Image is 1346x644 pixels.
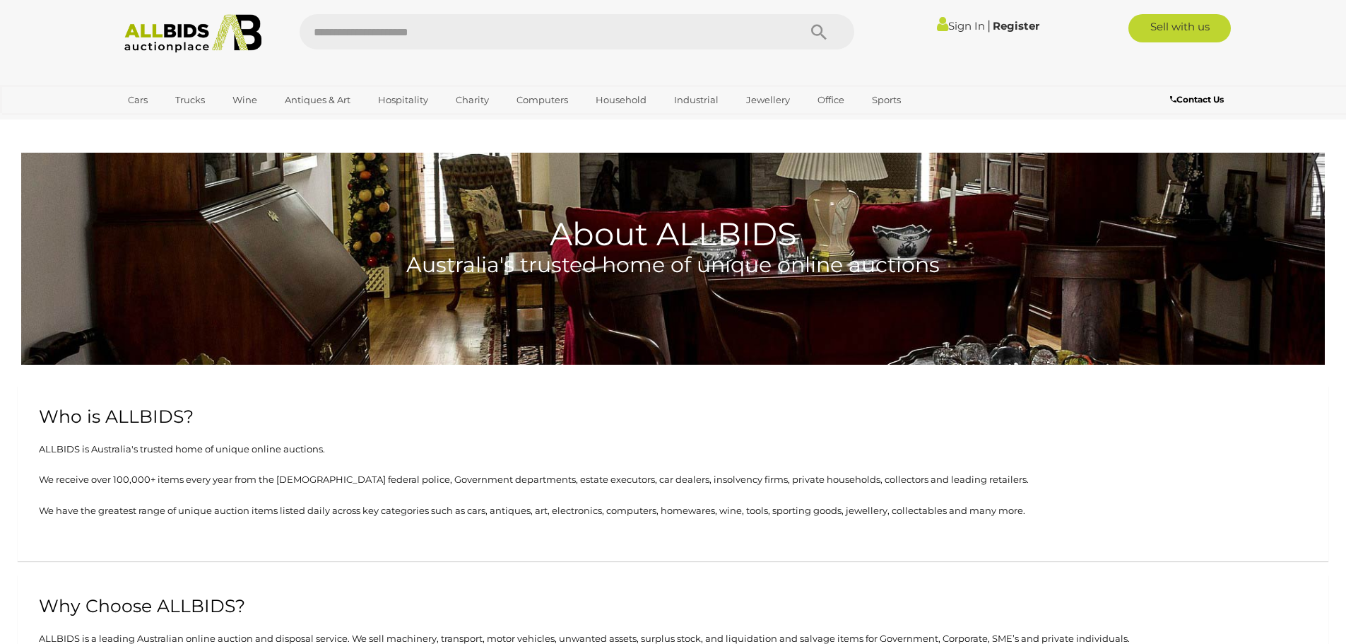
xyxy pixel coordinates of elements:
[863,88,910,112] a: Sports
[25,472,1321,488] p: We receive over 100,000+ items every year from the [DEMOGRAPHIC_DATA] federal police, Government ...
[937,19,985,33] a: Sign In
[507,88,577,112] a: Computers
[447,88,498,112] a: Charity
[223,88,266,112] a: Wine
[586,88,656,112] a: Household
[1170,92,1227,107] a: Contact Us
[21,253,1325,276] h4: Australia's trusted home of unique online auctions
[117,14,270,53] img: Allbids.com.au
[1128,14,1231,42] a: Sell with us
[21,153,1325,252] h1: About ALLBIDS
[737,88,799,112] a: Jewellery
[25,441,1321,457] p: ALLBIDS is Australia's trusted home of unique online auctions.
[784,14,854,49] button: Search
[119,112,237,135] a: [GEOGRAPHIC_DATA]
[808,88,854,112] a: Office
[39,407,1307,427] h2: Who is ALLBIDS?
[119,88,157,112] a: Cars
[276,88,360,112] a: Antiques & Art
[39,597,1307,616] h2: Why Choose ALLBIDS?
[993,19,1039,33] a: Register
[987,18,991,33] span: |
[1170,94,1224,105] b: Contact Us
[665,88,728,112] a: Industrial
[166,88,214,112] a: Trucks
[369,88,437,112] a: Hospitality
[25,503,1321,519] p: We have the greatest range of unique auction items listed daily across key categories such as car...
